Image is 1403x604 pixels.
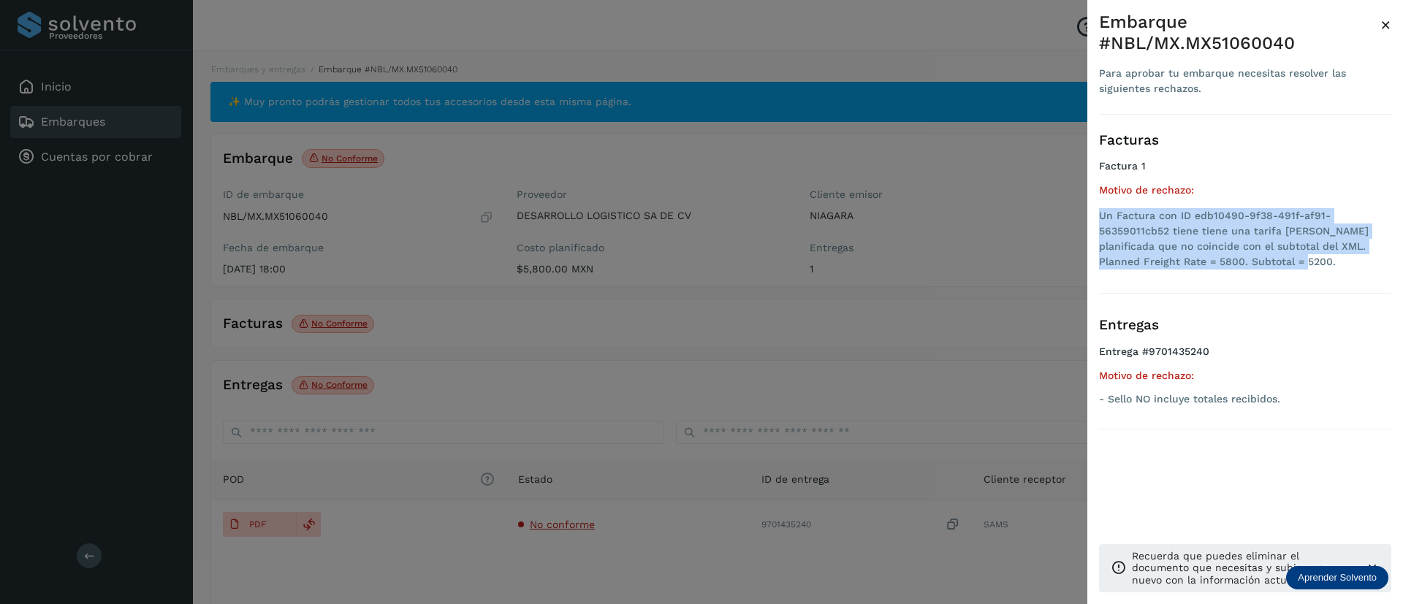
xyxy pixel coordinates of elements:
p: - Sello NO incluye totales recibidos. [1099,393,1391,405]
div: Para aprobar tu embarque necesitas resolver las siguientes rechazos. [1099,66,1380,96]
p: Recuerda que puedes eliminar el documento que necesitas y subir uno nuevo con la información actu... [1132,550,1353,586]
h5: Motivo de rechazo: [1099,370,1391,382]
h3: Facturas [1099,132,1391,149]
li: Un Factura con ID edb10490-9f38-491f-af91-56359011cb52 tiene tiene una tarifa [PERSON_NAME] plani... [1099,208,1391,269]
h5: Motivo de rechazo: [1099,184,1391,196]
div: Aprender Solvento [1286,566,1388,589]
div: Embarque #NBL/MX.MX51060040 [1099,12,1380,54]
h4: Entrega #9701435240 [1099,345,1391,370]
button: Close [1380,12,1391,38]
span: × [1380,15,1391,35]
p: Aprender Solvento [1298,572,1377,584]
h3: Entregas [1099,317,1391,334]
h4: Factura 1 [1099,160,1391,172]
